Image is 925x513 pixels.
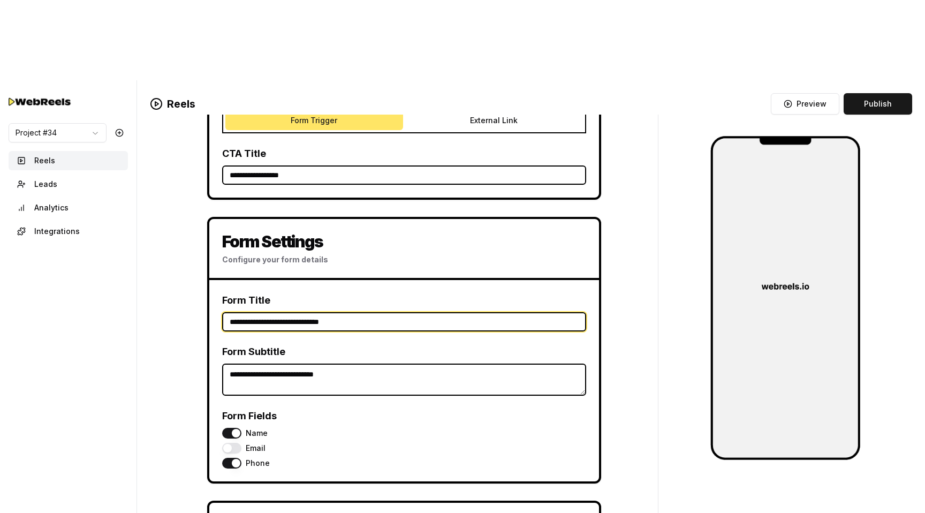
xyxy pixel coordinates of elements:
[222,254,586,265] div: Configure your form details
[222,148,266,159] label: CTA Title
[710,136,860,460] img: Project Logo
[771,93,839,115] button: Preview
[9,94,73,109] img: Testimo
[246,458,270,469] label: Phone
[844,93,912,115] button: Publish
[9,151,128,170] button: Reels
[9,222,128,241] button: Integrations
[222,346,285,357] label: Form Subtitle
[9,198,128,217] button: Analytics
[246,443,266,454] label: Email
[9,175,128,194] button: Leads
[225,111,403,130] button: Form Trigger
[222,232,586,251] div: Form Settings
[150,96,195,111] h2: Reels
[246,428,268,439] label: Name
[405,111,583,130] button: External Link
[222,295,270,306] label: Form Title
[222,410,277,421] label: Form Fields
